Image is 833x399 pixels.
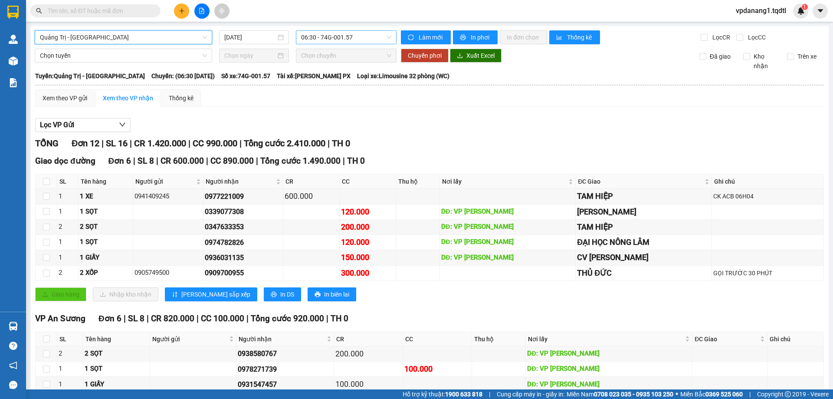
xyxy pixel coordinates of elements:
[124,313,126,323] span: |
[441,253,574,263] div: DĐ: VP [PERSON_NAME]
[713,191,822,201] div: CK ACB 06H04
[151,71,215,81] span: Chuyến: (06:30 [DATE])
[72,138,99,148] span: Đơn 12
[9,35,18,44] img: warehouse-icon
[147,313,149,323] span: |
[403,389,482,399] span: Hỗ trợ kỹ thuật:
[188,138,190,148] span: |
[441,207,574,217] div: DĐ: VP [PERSON_NAME]
[744,33,767,42] span: Lọc CC
[712,175,824,189] th: Ghi chú
[324,290,349,299] span: In biên lai
[133,156,135,166] span: |
[214,3,230,19] button: aim
[206,177,274,186] span: Người nhận
[152,334,227,344] span: Người gửi
[169,93,193,103] div: Thống kê
[108,156,131,166] span: Đơn 6
[450,49,502,63] button: downloadXuất Excel
[181,290,250,299] span: [PERSON_NAME] sắp xếp
[453,30,498,44] button: printerIn phơi
[301,49,391,62] span: Chọn chuyến
[460,34,467,41] span: printer
[244,138,325,148] span: Tổng cước 2.410.000
[80,222,131,232] div: 2 SỌT
[341,206,394,218] div: 120.000
[224,33,276,42] input: 14/08/2025
[334,332,403,346] th: CR
[83,332,151,346] th: Tên hàng
[577,221,710,233] div: TAM HIỆP
[106,138,128,148] span: SL 16
[528,334,683,344] span: Nơi lấy
[59,268,77,278] div: 2
[193,138,237,148] span: CC 990.000
[785,391,791,397] span: copyright
[59,253,77,263] div: 1
[335,378,401,390] div: 100.000
[57,175,79,189] th: SL
[205,221,282,232] div: 0347633353
[134,138,186,148] span: CR 1.420.000
[59,191,77,202] div: 1
[35,287,86,301] button: uploadGiao hàng
[40,119,74,130] span: Lọc VP Gửi
[797,7,805,15] img: icon-new-feature
[59,379,82,390] div: 1
[271,291,277,298] span: printer
[308,287,356,301] button: printerIn biên lai
[445,391,482,398] strong: 1900 633 818
[251,313,324,323] span: Tổng cước 920.000
[205,191,282,202] div: 0977221009
[577,206,710,218] div: [PERSON_NAME]
[9,78,18,87] img: solution-icon
[134,191,202,202] div: 0941409245
[205,237,282,248] div: 0974782826
[729,5,793,16] span: vpdanang1.tqdtl
[9,56,18,66] img: warehouse-icon
[40,31,207,44] span: Quảng Trị - Sài Gòn
[471,33,491,42] span: In phơi
[549,30,600,44] button: bar-chartThống kê
[706,52,734,61] span: Đã giao
[401,30,451,44] button: syncLàm mới
[119,121,126,128] span: down
[221,71,270,81] span: Số xe: 74G-001.57
[256,156,258,166] span: |
[59,364,82,374] div: 1
[705,391,743,398] strong: 0369 525 060
[36,8,42,14] span: search
[57,332,83,346] th: SL
[246,313,249,323] span: |
[205,252,282,263] div: 0936031135
[341,251,394,264] div: 150.000
[9,361,17,369] span: notification
[457,53,463,59] span: download
[174,3,189,19] button: plus
[9,381,17,389] span: message
[172,291,178,298] span: sort-ascending
[803,4,806,10] span: 1
[194,3,210,19] button: file-add
[197,313,199,323] span: |
[301,31,391,44] span: 06:30 - 74G-001.57
[280,290,294,299] span: In DS
[500,30,547,44] button: In đơn chọn
[43,93,87,103] div: Xem theo VP gửi
[9,342,17,350] span: question-circle
[340,175,396,189] th: CC
[332,138,350,148] span: TH 0
[577,236,710,248] div: ĐẠI HỌC NÔNG LÂM
[98,313,121,323] span: Đơn 6
[161,156,204,166] span: CR 600.000
[219,8,225,14] span: aim
[813,3,828,19] button: caret-down
[408,34,415,41] span: sync
[102,138,104,148] span: |
[577,251,710,264] div: CV [PERSON_NAME]
[472,332,526,346] th: Thu hộ
[749,389,751,399] span: |
[103,93,153,103] div: Xem theo VP nhận
[335,348,401,360] div: 200.000
[48,6,150,16] input: Tìm tên, số ĐT hoặc mã đơn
